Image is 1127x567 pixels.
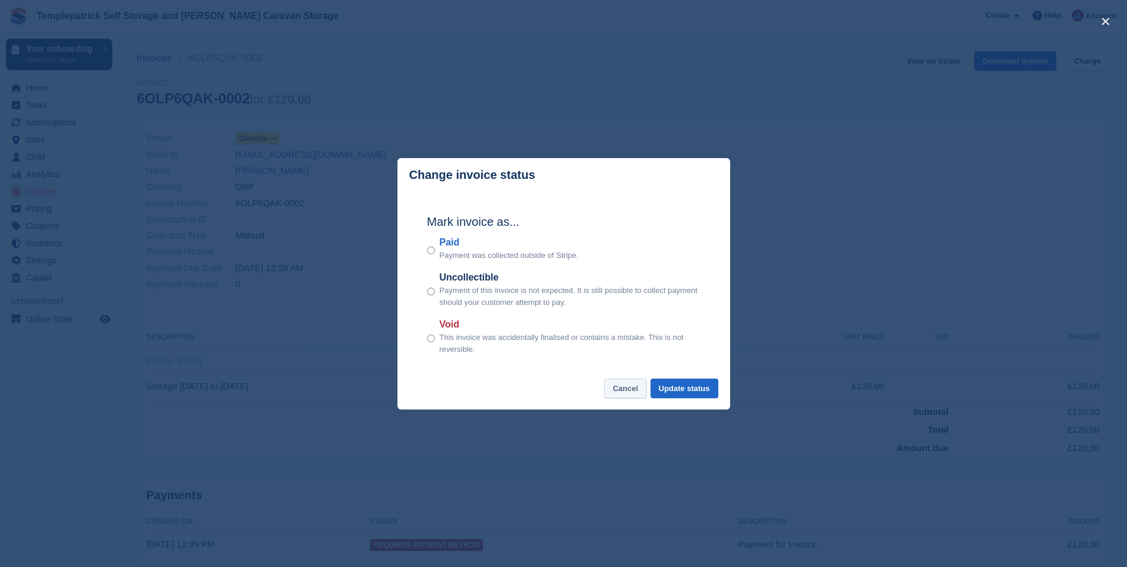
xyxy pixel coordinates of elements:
[427,213,700,231] h2: Mark invoice as...
[440,285,700,308] p: Payment of this invoice is not expected. It is still possible to collect payment should your cust...
[440,270,700,285] label: Uncollectible
[440,317,700,332] label: Void
[409,168,535,182] p: Change invoice status
[440,250,579,262] p: Payment was collected outside of Stripe.
[651,379,718,398] button: Update status
[440,235,579,250] label: Paid
[604,379,646,398] button: Cancel
[1096,12,1115,31] button: close
[440,332,700,355] p: This invoice was accidentally finalised or contains a mistake. This is not reversible.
